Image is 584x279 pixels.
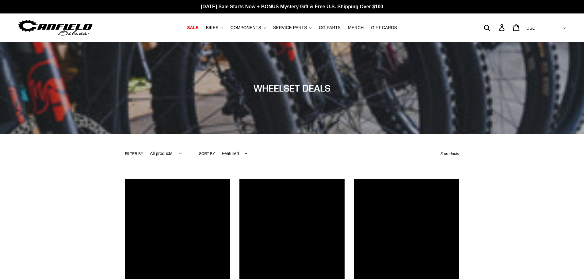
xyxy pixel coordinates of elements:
span: WHEELSET DEALS [254,83,330,94]
label: Sort by [199,151,215,156]
button: BIKES [203,24,226,32]
a: GG PARTS [316,24,344,32]
span: COMPONENTS [231,25,261,30]
a: GIFT CARDS [368,24,400,32]
span: SERVICE PARTS [273,25,307,30]
span: MERCH [348,25,364,30]
label: Filter by [125,151,143,156]
a: MERCH [345,24,367,32]
span: 3 products [441,151,459,156]
span: BIKES [206,25,218,30]
span: SALE [187,25,198,30]
a: SALE [184,24,201,32]
span: GIFT CARDS [371,25,397,30]
button: SERVICE PARTS [270,24,315,32]
img: Canfield Bikes [17,18,94,37]
span: GG PARTS [319,25,341,30]
button: COMPONENTS [227,24,269,32]
input: Search [487,21,503,34]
